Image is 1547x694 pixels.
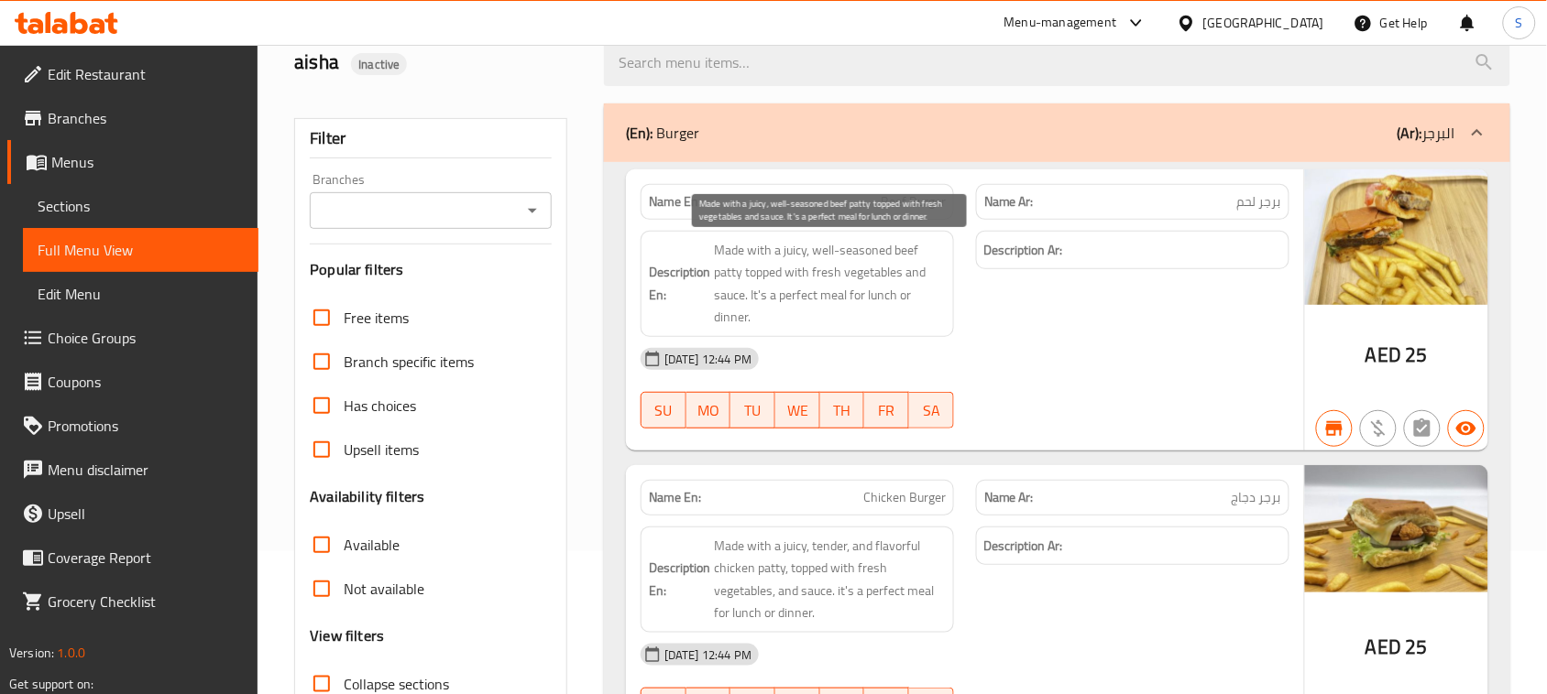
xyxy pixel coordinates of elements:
a: Upsell [7,492,258,536]
button: TU [730,392,775,428]
strong: Description Ar: [984,239,1063,262]
button: SA [909,392,954,428]
img: %D8%A8%D8%B1%D8%AC%D8%B1_%D9%84%D8%AD%D9%85_637549395186623047.jpg [1305,169,1488,305]
strong: Description Ar: [984,535,1063,558]
a: Menus [7,140,258,184]
h3: Availability filters [310,486,424,507]
a: Promotions [7,404,258,448]
b: (En): [626,119,653,146]
a: Coupons [7,360,258,404]
span: [DATE] 12:44 PM [657,646,759,664]
div: Inactive [351,53,407,75]
span: Upsell [48,503,244,525]
span: MO [694,397,724,424]
span: Version: [9,641,54,665]
span: SA [916,397,947,424]
span: AED [1366,629,1401,665]
button: SU [641,392,686,428]
div: Filter [310,119,552,158]
span: WE [783,397,813,424]
a: Edit Restaurant [7,52,258,96]
button: Open [520,198,545,223]
span: AED [1366,337,1401,373]
input: search [604,39,1510,86]
span: Not available [344,578,424,600]
span: 25 [1406,629,1428,665]
p: Burger [626,122,699,144]
span: [DATE] 12:44 PM [657,351,759,368]
strong: Name Ar: [984,192,1034,211]
span: FR [872,397,902,424]
span: TH [828,397,858,424]
h3: Popular filters [310,259,552,280]
a: Menu disclaimer [7,448,258,492]
span: Coverage Report [48,547,244,569]
span: Promotions [48,415,244,437]
p: البرجر [1398,122,1455,144]
span: Menu disclaimer [48,459,244,481]
button: WE [775,392,820,428]
span: Grocery Checklist [48,591,244,613]
h3: View filters [310,625,384,646]
a: Coverage Report [7,536,258,580]
div: [GEOGRAPHIC_DATA] [1203,13,1324,33]
span: Menus [51,151,244,173]
span: Chicken Burger [863,488,946,507]
span: برجر لحم [1237,192,1281,211]
button: Not has choices [1404,410,1441,447]
div: Menu-management [1004,12,1117,34]
a: Edit Menu [23,272,258,316]
span: Choice Groups [48,327,244,349]
span: Inactive [351,56,407,73]
span: Edit Menu [38,283,244,305]
span: TU [738,397,768,424]
span: Sections [38,195,244,217]
span: Made with a juicy, well-seasoned beef patty topped with fresh vegetables and sauce. It's a perfec... [714,239,946,329]
strong: Description En: [649,261,710,306]
strong: Description En: [649,557,710,602]
span: Branches [48,107,244,129]
span: SU [649,397,679,424]
span: Full Menu View [38,239,244,261]
span: Coupons [48,371,244,393]
b: (Ar): [1398,119,1422,146]
span: 25 [1406,337,1428,373]
span: Available [344,534,400,556]
button: FR [864,392,909,428]
span: Made with a juicy, tender, and flavorful chicken patty, topped with fresh vegetables, and sauce. ... [714,535,946,624]
button: Available [1448,410,1485,447]
a: Grocery Checklist [7,580,258,624]
a: Sections [23,184,258,228]
img: %D8%A8%D8%B1%D8%AC%D8%B1_%D8%AF%D9%8A%D8%A7%D9%8A_637549395192821811.jpg [1305,465,1488,592]
span: Beef Burger [881,192,946,211]
span: Edit Restaurant [48,63,244,85]
a: Branches [7,96,258,140]
strong: Name Ar: [984,488,1034,507]
span: Upsell items [344,439,419,461]
strong: Name En: [649,488,701,507]
button: TH [820,392,865,428]
span: 1.0.0 [57,641,85,665]
button: Branch specific item [1316,410,1353,447]
div: (En): Burger(Ar):البرجر [604,103,1510,162]
button: MO [686,392,731,428]
button: Purchased item [1360,410,1397,447]
a: Full Menu View [23,228,258,272]
span: برجر دجاج [1232,488,1281,507]
a: Choice Groups [7,316,258,360]
h2: aisha [294,49,582,76]
span: Has choices [344,395,416,417]
strong: Name En: [649,192,701,211]
span: Branch specific items [344,351,474,373]
span: Free items [344,307,409,329]
span: S [1516,13,1523,33]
